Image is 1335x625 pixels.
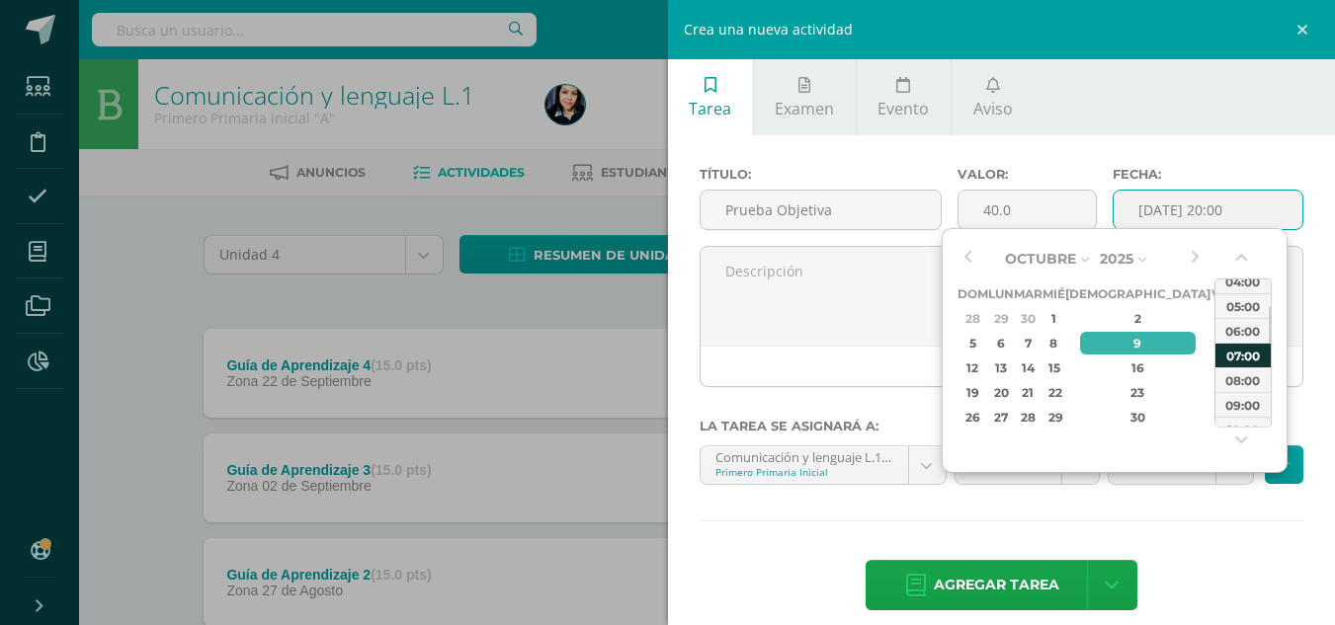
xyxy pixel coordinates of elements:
div: Comunicación y lenguaje L.1 'A' [715,446,893,465]
div: 30 [1080,406,1197,429]
div: 12 [960,356,985,379]
div: 1 [1044,307,1062,330]
div: 07:00 [1215,343,1271,367]
a: Evento [857,59,951,135]
div: 06:00 [1215,318,1271,343]
div: 9 [1080,332,1197,354]
div: 17 [1212,356,1230,379]
span: Aviso [973,98,1013,119]
label: Fecha: [1113,167,1303,182]
label: La tarea se asignará a: [700,419,1304,433]
th: Dom [958,281,988,306]
div: 20 [990,381,1011,404]
div: 15 [1044,356,1062,379]
div: 10:00 [1215,417,1271,441]
div: 29 [990,307,1011,330]
th: Vie [1210,281,1233,306]
div: 23 [1080,381,1197,404]
div: 29 [1044,406,1062,429]
div: 28 [960,307,985,330]
div: Primero Primaria Inicial [715,465,893,479]
span: Octubre [1005,250,1076,268]
input: Fecha de entrega [1114,191,1302,229]
span: Evento [877,98,929,119]
div: 05:00 [1215,293,1271,318]
a: Aviso [952,59,1034,135]
div: 04:00 [1215,269,1271,293]
a: Comunicación y lenguaje L.1 'A'Primero Primaria Inicial [701,446,946,484]
div: 2 [1080,307,1197,330]
th: [DEMOGRAPHIC_DATA] [1065,281,1210,306]
div: 13 [990,356,1011,379]
th: Mar [1014,281,1043,306]
label: Título: [700,167,942,182]
div: 27 [990,406,1011,429]
div: 22 [1044,381,1062,404]
div: 5 [960,332,985,354]
div: 16 [1080,356,1197,379]
th: Mié [1043,281,1065,306]
div: 7 [1017,332,1040,354]
div: 09:00 [1215,392,1271,417]
span: Tarea [689,98,731,119]
div: 28 [1017,406,1040,429]
div: 14 [1017,356,1040,379]
div: 08:00 [1215,367,1271,392]
input: Título [701,191,941,229]
div: 26 [960,406,985,429]
span: Agregar tarea [934,561,1059,609]
div: 31 [1212,406,1230,429]
div: 3 [1212,307,1230,330]
div: 10 [1212,332,1230,354]
input: Puntos máximos [959,191,1096,229]
span: Examen [775,98,834,119]
label: Valor: [958,167,1097,182]
div: 8 [1044,332,1062,354]
div: 30 [1017,307,1040,330]
div: 19 [960,381,985,404]
a: Tarea [668,59,753,135]
a: Examen [754,59,856,135]
div: 21 [1017,381,1040,404]
div: 6 [990,332,1011,354]
span: 2025 [1100,250,1133,268]
th: Lun [988,281,1014,306]
div: 24 [1212,381,1230,404]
